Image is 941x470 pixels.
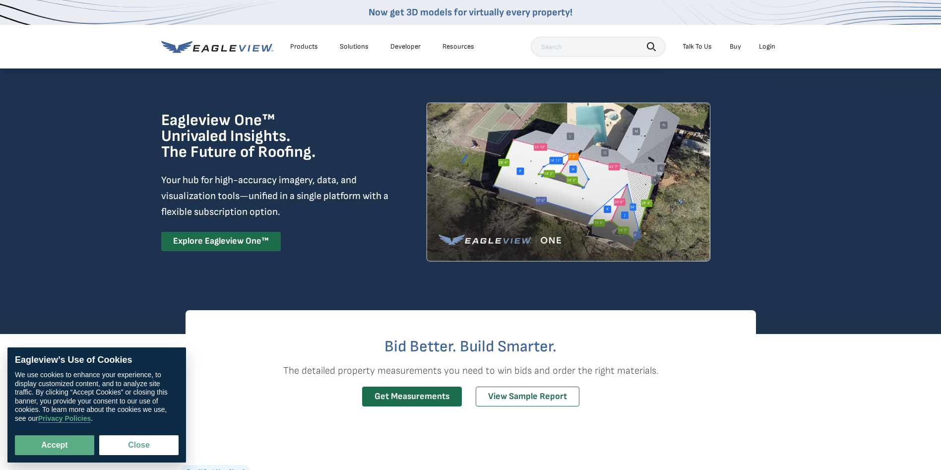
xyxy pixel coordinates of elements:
[290,42,318,51] div: Products
[390,42,421,51] a: Developer
[186,363,756,379] p: The detailed property measurements you need to win bids and order the right materials.
[161,172,390,220] p: Your hub for high-accuracy imagery, data, and visualization tools—unified in a single platform wi...
[476,387,579,407] a: View Sample Report
[531,37,666,57] input: Search
[442,42,474,51] div: Resources
[15,355,179,366] div: Eagleview’s Use of Cookies
[730,42,741,51] a: Buy
[161,232,281,251] a: Explore Eagleview One™
[683,42,712,51] div: Talk To Us
[99,435,179,455] button: Close
[38,414,91,423] a: Privacy Policies
[15,371,179,423] div: We use cookies to enhance your experience, to display customized content, and to analyze site tra...
[15,435,94,455] button: Accept
[369,6,572,18] a: Now get 3D models for virtually every property!
[362,387,462,407] a: Get Measurements
[759,42,775,51] div: Login
[186,339,756,355] h2: Bid Better. Build Smarter.
[161,113,366,160] h1: Eagleview One™ Unrivaled Insights. The Future of Roofing.
[340,42,369,51] div: Solutions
